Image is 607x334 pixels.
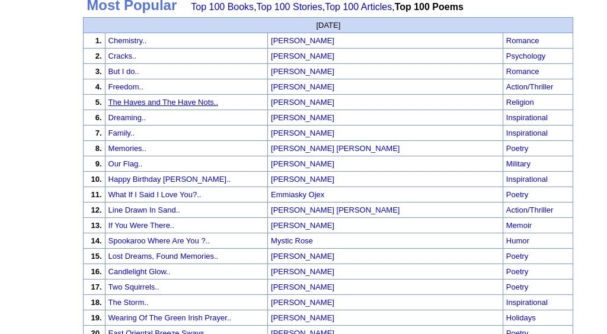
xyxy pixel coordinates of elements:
[108,175,231,184] a: Happy Birthday [PERSON_NAME]..
[108,221,175,230] a: If You Were There..
[271,204,400,214] a: [PERSON_NAME] [PERSON_NAME]
[108,82,143,91] a: Freedom..
[91,236,101,245] font: 14.
[91,190,101,199] font: 11.
[506,190,529,199] a: Poetry
[271,189,324,199] a: Emmiasky Ojex
[271,266,334,276] a: [PERSON_NAME]
[271,97,334,107] a: [PERSON_NAME]
[95,82,102,91] font: 4.
[108,52,137,60] a: Cracks..
[95,144,102,153] font: 8.
[108,282,159,291] a: Two Squirrels..
[91,282,101,291] font: 17.
[257,2,322,12] a: Top 100 Stories
[108,267,171,276] a: Candlelight Glow..
[191,2,471,12] font: , , ,
[506,267,529,276] a: Poetry
[506,282,529,291] a: Poetry
[271,236,313,245] font: Mystic Rose
[108,252,219,261] a: Lost Dreams, Found Memories..
[271,205,400,214] font: [PERSON_NAME] [PERSON_NAME]
[271,281,334,291] a: [PERSON_NAME]
[506,236,529,245] a: Humor
[271,113,334,122] font: [PERSON_NAME]
[271,35,334,45] a: [PERSON_NAME]
[271,144,400,153] font: [PERSON_NAME] [PERSON_NAME]
[108,67,139,76] a: But I do..
[91,313,101,322] font: 19.
[271,282,334,291] font: [PERSON_NAME]
[506,298,548,307] a: Inspirational
[271,174,334,184] a: [PERSON_NAME]
[95,159,102,168] font: 9.
[271,143,400,153] a: [PERSON_NAME] [PERSON_NAME]
[271,297,334,307] a: [PERSON_NAME]
[91,221,101,230] font: 13.
[506,52,545,60] a: Psychology
[91,175,101,184] font: 10.
[271,36,334,45] font: [PERSON_NAME]
[91,205,101,214] font: 12.
[271,190,324,199] font: Emmiasky Ojex
[108,144,146,153] a: Memories..
[95,36,102,45] font: 1.
[95,52,102,60] font: 2.
[316,21,340,30] font: [DATE]
[108,236,210,245] a: Spookaroo Where Are You ?..
[271,81,334,91] a: [PERSON_NAME]
[108,36,147,45] a: Chemistry..
[95,98,102,107] font: 5.
[506,175,548,184] a: Inspirational
[91,252,101,261] font: 15.
[108,190,202,199] a: What If I Said I Love You?..
[271,82,334,91] font: [PERSON_NAME]
[506,82,553,91] a: Action/Thriller
[271,50,334,60] a: [PERSON_NAME]
[271,127,334,137] a: [PERSON_NAME]
[506,313,536,322] a: Holidays
[325,2,392,12] a: Top 100 Articles
[506,144,529,153] a: Poetry
[506,67,539,76] a: Romance
[271,252,334,261] font: [PERSON_NAME]
[271,267,334,276] font: [PERSON_NAME]
[271,175,334,184] font: [PERSON_NAME]
[506,252,529,261] a: Poetry
[271,250,334,261] a: [PERSON_NAME]
[271,158,334,168] a: [PERSON_NAME]
[506,129,548,137] a: Inspirational
[108,129,135,137] a: Family..
[271,313,334,322] font: [PERSON_NAME]
[271,112,334,122] a: [PERSON_NAME]
[271,52,334,60] font: [PERSON_NAME]
[506,98,534,107] a: Religion
[95,67,102,76] font: 3.
[108,298,149,307] a: The Storm..
[191,2,254,12] a: Top 100 Books
[108,159,143,168] a: Our Flag..
[108,313,232,322] a: Wearing Of The Green Irish Prayer..
[271,129,334,137] font: [PERSON_NAME]
[271,235,313,245] a: Mystic Rose
[395,2,464,12] b: Top 100 Poems
[91,267,101,276] font: 16.
[506,113,548,122] a: Inspirational
[271,312,334,322] a: [PERSON_NAME]
[108,113,146,122] a: Dreaming..
[506,36,539,45] a: Romance
[95,129,102,137] font: 7.
[271,221,334,230] font: [PERSON_NAME]
[95,113,102,122] font: 6.
[506,159,531,168] a: Military
[108,98,218,107] a: The Haves and The Have Nots..
[271,98,334,107] font: [PERSON_NAME]
[108,205,180,214] a: Line Drawn In Sand..
[271,67,334,76] font: [PERSON_NAME]
[506,221,532,230] a: Memoir
[271,298,334,307] font: [PERSON_NAME]
[271,66,334,76] a: [PERSON_NAME]
[271,220,334,230] a: [PERSON_NAME]
[506,205,553,214] a: Action/Thriller
[271,159,334,168] font: [PERSON_NAME]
